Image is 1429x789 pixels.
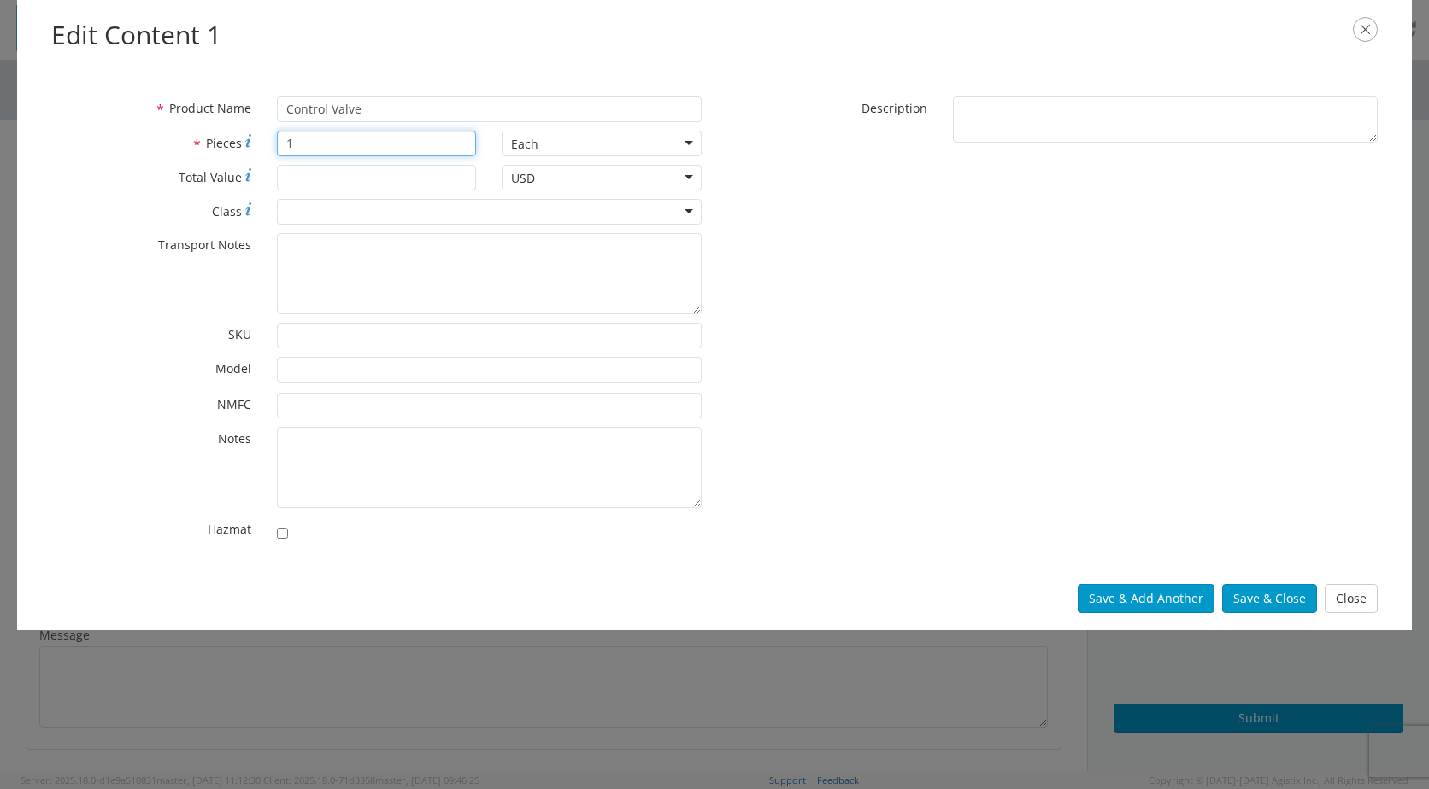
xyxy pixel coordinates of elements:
[169,100,251,116] span: Product Name
[215,360,251,377] span: Model
[217,396,251,412] span: NMFC
[1222,584,1317,613] button: Save & Close
[1078,584,1214,613] button: Save & Add Another
[179,169,242,185] span: Total Value
[1325,584,1378,613] button: Close
[158,237,251,253] span: Transport Notes
[511,170,535,187] div: USD
[206,135,242,151] span: Pieces
[51,17,1378,54] h2: Edit Content 1
[511,136,538,153] div: Each
[862,100,927,116] span: Description
[228,326,251,342] span: SKU
[218,430,251,447] span: Notes
[208,521,251,537] span: Hazmat
[212,203,242,219] span: Class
